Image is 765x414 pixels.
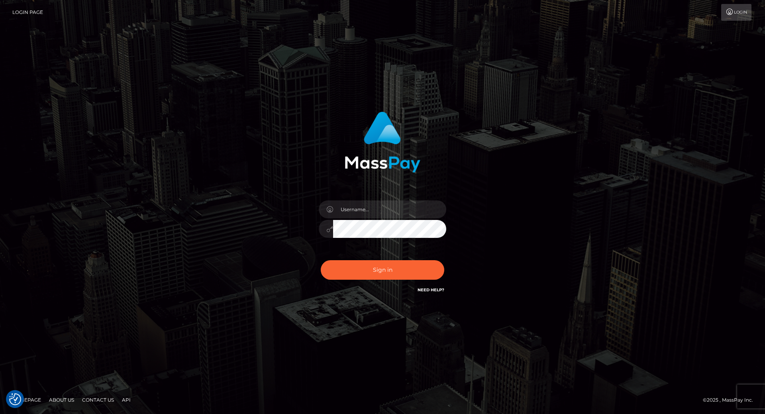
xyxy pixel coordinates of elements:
[721,4,751,21] a: Login
[79,394,117,406] a: Contact Us
[418,287,444,292] a: Need Help?
[9,394,44,406] a: Homepage
[119,394,134,406] a: API
[345,112,420,173] img: MassPay Login
[321,260,444,280] button: Sign in
[333,200,446,218] input: Username...
[703,396,759,404] div: © 2025 , MassPay Inc.
[9,393,21,405] img: Revisit consent button
[46,394,77,406] a: About Us
[12,4,43,21] a: Login Page
[9,393,21,405] button: Consent Preferences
